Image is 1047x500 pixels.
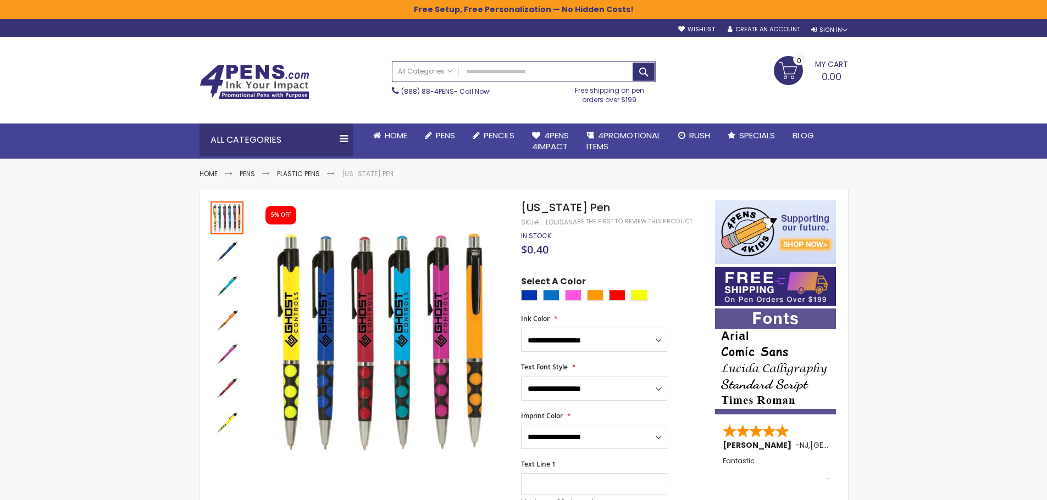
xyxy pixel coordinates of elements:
[797,55,801,66] span: 0
[723,457,829,481] div: Fantastic
[563,82,656,104] div: Free shipping on pen orders over $199
[565,290,581,301] div: Pink
[715,308,836,414] img: font-personalization-examples
[719,123,784,148] a: Specials
[784,123,823,148] a: Blog
[200,169,218,178] a: Home
[200,123,353,156] div: All Categories
[956,470,1047,500] iframe: Google Customer Reviews
[587,290,603,301] div: Orange
[210,302,245,336] div: Louisiana Pen
[521,276,586,290] span: Select A Color
[240,169,255,178] a: Pens
[728,25,800,33] a: Create an Account
[210,304,243,336] img: Louisiana Pen
[609,290,625,301] div: Red
[521,362,568,372] span: Text Font Style
[795,440,891,451] span: - ,
[523,123,578,159] a: 4Pens4impact
[271,211,291,219] div: 5% OFF
[678,25,715,33] a: Wishlist
[543,290,559,301] div: Blue Light
[521,411,563,420] span: Imprint Color
[793,130,814,141] span: Blog
[586,130,661,152] span: 4PROMOTIONAL ITEMS
[521,314,550,323] span: Ink Color
[464,123,523,148] a: Pencils
[385,130,407,141] span: Home
[210,200,245,234] div: Louisiana Pen
[810,440,891,451] span: [GEOGRAPHIC_DATA]
[532,130,569,152] span: 4Pens 4impact
[669,123,719,148] a: Rush
[521,217,541,227] strong: SKU
[484,130,514,141] span: Pencils
[811,26,847,34] div: Sign In
[631,290,647,301] div: Yellow
[392,62,458,80] a: All Categories
[210,338,243,370] img: Louisiana Pen
[210,269,243,302] img: Louisiana Pen
[210,406,243,439] img: Louisiana Pen
[578,123,669,159] a: 4PROMOTIONALITEMS
[210,234,245,268] div: Louisiana Pen
[822,70,841,83] span: 0.00
[800,440,808,451] span: NJ
[200,64,309,99] img: 4Pens Custom Pens and Promotional Products
[210,372,243,405] img: Louisiana Pen
[521,200,610,215] span: [US_STATE] Pen
[401,87,454,96] a: (888) 88-4PENS
[521,231,551,240] span: In stock
[416,123,464,148] a: Pens
[364,123,416,148] a: Home
[398,67,453,76] span: All Categories
[521,242,549,257] span: $0.40
[436,130,455,141] span: Pens
[715,267,836,306] img: Free shipping on orders over $199
[256,216,507,467] img: Louisiana Pen
[277,169,320,178] a: Plastic Pens
[739,130,775,141] span: Specials
[401,87,491,96] span: - Call Now!
[689,130,710,141] span: Rush
[210,336,245,370] div: Louisiana Pen
[210,370,245,405] div: Louisiana Pen
[210,268,245,302] div: Louisiana Pen
[210,235,243,268] img: Louisiana Pen
[521,232,551,240] div: Availability
[546,218,577,227] div: Louisana
[774,56,848,83] a: 0.00 0
[521,459,556,469] span: Text Line 1
[521,290,538,301] div: Blue
[210,405,243,439] div: Louisiana Pen
[715,200,836,264] img: 4pens 4 kids
[577,217,693,226] a: Be the first to review this product
[342,170,394,178] li: [US_STATE] Pen
[723,440,795,451] span: [PERSON_NAME]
